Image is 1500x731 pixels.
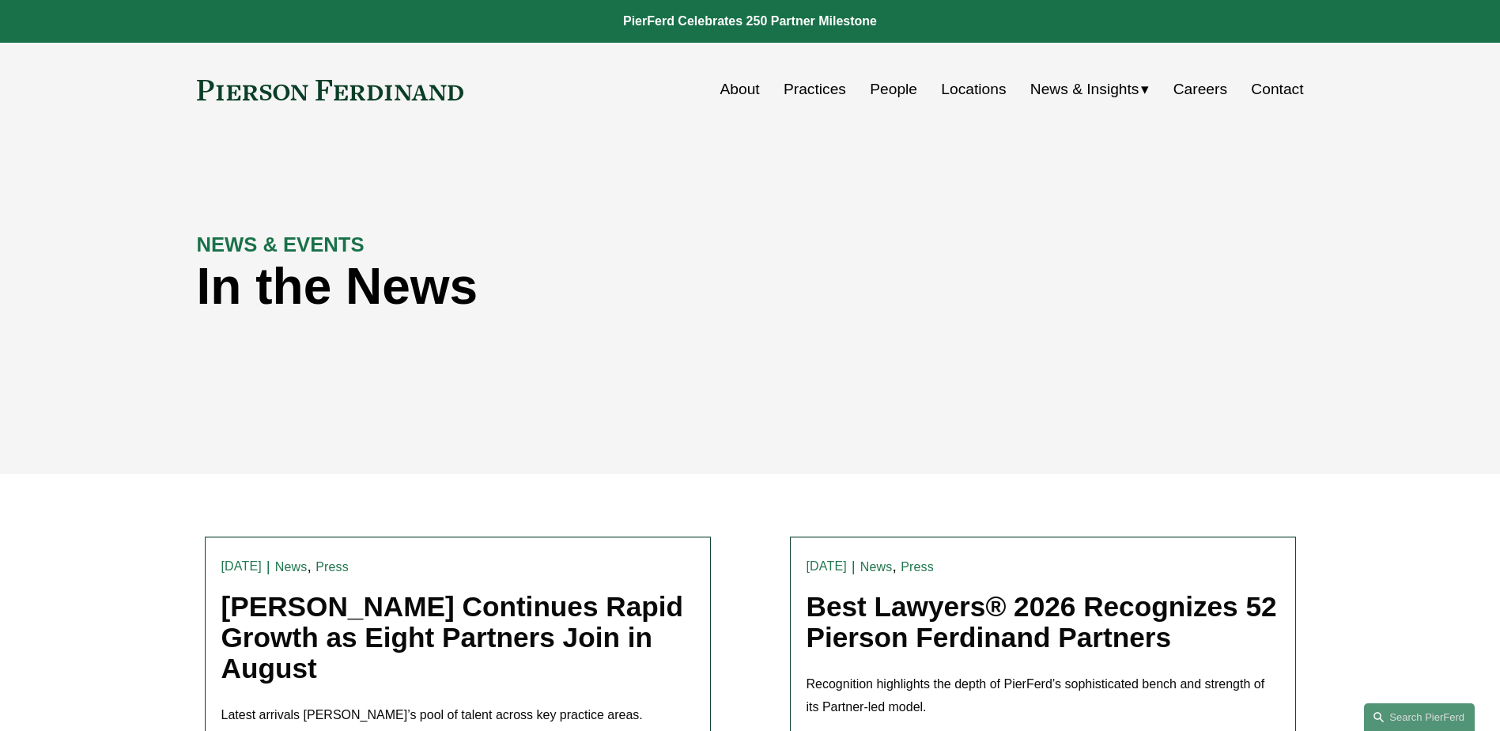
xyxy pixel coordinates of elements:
a: Practices [784,74,846,104]
a: Contact [1251,74,1303,104]
a: People [870,74,917,104]
a: About [720,74,760,104]
h1: In the News [197,258,1027,316]
span: , [892,559,896,575]
a: Press [901,561,934,574]
a: Locations [941,74,1006,104]
a: [PERSON_NAME] Continues Rapid Growth as Eight Partners Join in August [221,592,684,684]
a: folder dropdown [1030,74,1150,104]
span: News & Insights [1030,76,1139,104]
a: News [275,561,308,574]
time: [DATE] [221,561,262,574]
a: Search this site [1364,703,1475,731]
time: [DATE] [807,561,847,574]
a: Best Lawyers® 2026 Recognizes 52 Pierson Ferdinand Partners [807,592,1277,653]
span: , [307,559,311,575]
p: Recognition highlights the depth of PierFerd’s sophisticated bench and strength of its Partner-le... [807,674,1279,720]
a: Press [315,561,349,574]
a: News [860,561,893,574]
p: Latest arrivals [PERSON_NAME]’s pool of talent across key practice areas. [221,705,694,728]
a: Careers [1173,74,1227,104]
strong: NEWS & EVENTS [197,233,365,256]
